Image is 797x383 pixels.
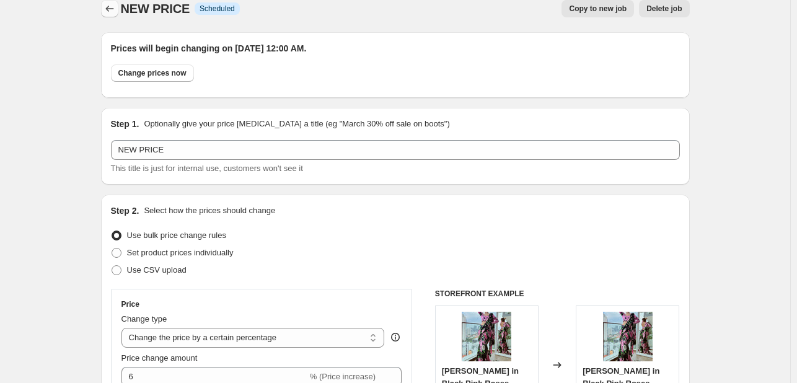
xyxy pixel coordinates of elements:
h2: Prices will begin changing on [DATE] 12:00 AM. [111,42,680,55]
span: Change prices now [118,68,187,78]
p: Select how the prices should change [144,205,275,217]
span: Delete job [646,4,682,14]
span: % (Price increase) [310,372,376,381]
button: Change prices now [111,64,194,82]
h2: Step 2. [111,205,139,217]
p: Optionally give your price [MEDICAL_DATA] a title (eg "March 30% off sale on boots") [144,118,449,130]
span: NEW PRICE [121,2,190,15]
span: Use bulk price change rules [127,231,226,240]
span: Use CSV upload [127,265,187,275]
span: Price change amount [121,353,198,363]
div: help [389,331,402,343]
h3: Price [121,299,139,309]
span: Copy to new job [569,4,627,14]
span: Set product prices individually [127,248,234,257]
h6: STOREFRONT EXAMPLE [435,289,680,299]
input: 30% off holiday sale [111,140,680,160]
img: 1_30d2a680-7013-4938-9b44-33b822f46c42_80x.jpg [462,312,511,361]
img: 1_30d2a680-7013-4938-9b44-33b822f46c42_80x.jpg [603,312,653,361]
span: Change type [121,314,167,324]
span: This title is just for internal use, customers won't see it [111,164,303,173]
span: Scheduled [200,4,235,14]
h2: Step 1. [111,118,139,130]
